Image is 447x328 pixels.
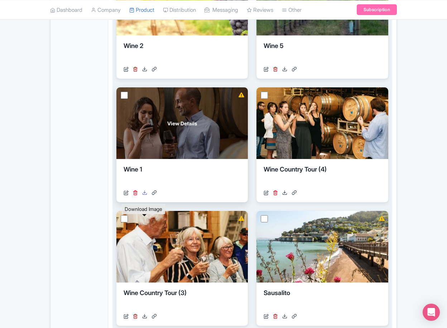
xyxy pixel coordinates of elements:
[167,120,197,127] span: View Details
[264,288,381,310] div: Sausalito
[357,4,397,15] a: Subscription
[423,304,440,321] div: Open Intercom Messenger
[124,288,241,310] div: Wine Country Tour (3)
[264,165,381,186] div: Wine Country Tour (4)
[116,87,248,159] a: View Details
[124,165,241,186] div: Wine 1
[122,204,165,214] div: Download Image
[264,41,381,63] div: Wine 5
[124,41,241,63] div: Wine 2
